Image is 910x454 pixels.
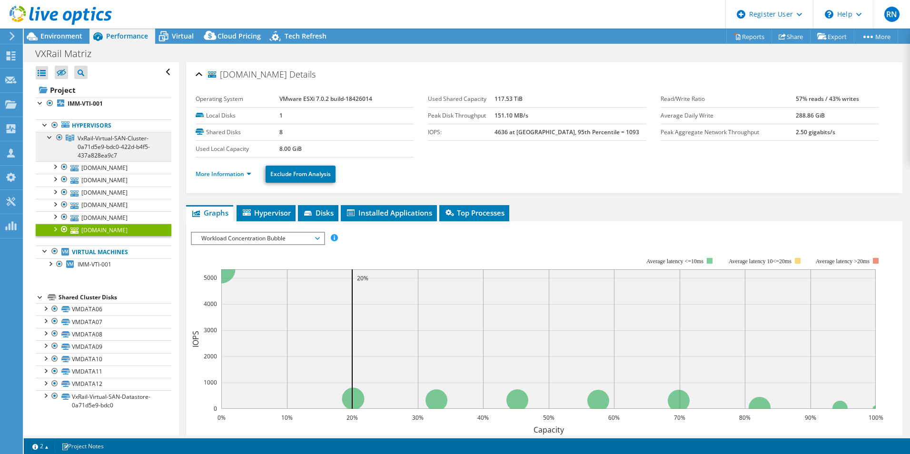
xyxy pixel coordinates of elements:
span: VxRail-Virtual-SAN-Cluster-0a71d5e9-bdc0-422d-b4f5-437a828ea9c7 [78,134,150,159]
label: Local Disks [196,111,279,120]
span: Details [289,69,316,80]
b: VMware ESXi 7.0.2 build-18426014 [279,95,372,103]
a: VMDATA06 [36,303,171,316]
b: 8 [279,128,283,136]
text: 20% [357,274,368,282]
b: 4636 at [GEOGRAPHIC_DATA], 95th Percentile = 1093 [495,128,639,136]
a: Hypervisors [36,119,171,132]
a: [DOMAIN_NAME] [36,187,171,199]
text: 90% [805,414,816,422]
b: 2.50 gigabits/s [796,128,835,136]
label: Peak Aggregate Network Throughput [661,128,796,137]
a: VMDATA12 [36,378,171,390]
span: Tech Refresh [285,31,326,40]
text: 50% [543,414,554,422]
label: Used Shared Capacity [428,94,494,104]
a: IMM-VTI-001 [36,258,171,271]
span: Installed Applications [346,208,432,217]
a: More [854,29,898,44]
text: 10% [281,414,293,422]
a: Virtual Machines [36,246,171,258]
text: 20% [346,414,358,422]
tspan: Average latency 10<=20ms [729,258,791,265]
label: Shared Disks [196,128,279,137]
text: 30% [412,414,424,422]
b: 288.86 GiB [796,111,825,119]
a: VMDATA07 [36,316,171,328]
tspan: Average latency <=10ms [646,258,703,265]
a: [DOMAIN_NAME] [36,211,171,224]
span: RN [884,7,900,22]
a: [DOMAIN_NAME] [36,199,171,211]
text: 2000 [204,352,217,360]
a: VxRail-Virtual-SAN-Datastore-0a71d5e9-bdc0 [36,390,171,411]
text: 0% [217,414,225,422]
label: Peak Disk Throughput [428,111,494,120]
text: 70% [674,414,685,422]
a: Share [772,29,811,44]
b: 8.00 GiB [279,145,302,153]
a: VMDATA08 [36,328,171,340]
a: 2 [26,440,55,452]
a: VMDATA09 [36,340,171,353]
a: More Information [196,170,251,178]
a: Reports [726,29,772,44]
b: IMM-VTI-001 [68,99,103,108]
a: Project [36,82,171,98]
span: Disks [303,208,334,217]
span: Virtual [172,31,194,40]
text: Average latency >20ms [816,258,870,265]
label: Used Local Capacity [196,144,279,154]
a: [DOMAIN_NAME] [36,174,171,186]
text: 4000 [204,300,217,308]
a: [DOMAIN_NAME] [36,161,171,174]
text: 100% [868,414,883,422]
text: 40% [477,414,489,422]
text: Capacity [533,424,564,435]
a: Exclude From Analysis [266,166,336,183]
span: Performance [106,31,148,40]
label: IOPS: [428,128,494,137]
label: Average Daily Write [661,111,796,120]
b: 151.10 MB/s [495,111,528,119]
span: IMM-VTI-001 [78,260,111,268]
text: 5000 [204,274,217,282]
label: Operating System [196,94,279,104]
a: VMDATA11 [36,365,171,378]
a: VMDATA10 [36,353,171,365]
a: [DOMAIN_NAME] [36,224,171,236]
text: 80% [739,414,751,422]
a: IMM-VTI-001 [36,98,171,110]
h1: VXRail Matriz [31,49,106,59]
text: 1000 [204,378,217,386]
b: 117.53 TiB [495,95,523,103]
a: VxRail-Virtual-SAN-Cluster-0a71d5e9-bdc0-422d-b4f5-437a828ea9c7 [36,132,171,161]
span: Cloud Pricing [218,31,261,40]
b: 57% reads / 43% writes [796,95,859,103]
span: Workload Concentration Bubble [197,233,319,244]
label: Read/Write Ratio [661,94,796,104]
text: 3000 [204,326,217,334]
a: Project Notes [55,440,110,452]
text: 0 [214,405,217,413]
b: 1 [279,111,283,119]
text: IOPS [190,331,201,347]
span: Hypervisor [241,208,291,217]
span: Graphs [191,208,228,217]
a: Export [810,29,854,44]
span: Environment [40,31,82,40]
svg: \n [825,10,833,19]
span: [DOMAIN_NAME] [208,70,287,79]
span: Top Processes [444,208,504,217]
text: 60% [608,414,620,422]
div: Shared Cluster Disks [59,292,171,303]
